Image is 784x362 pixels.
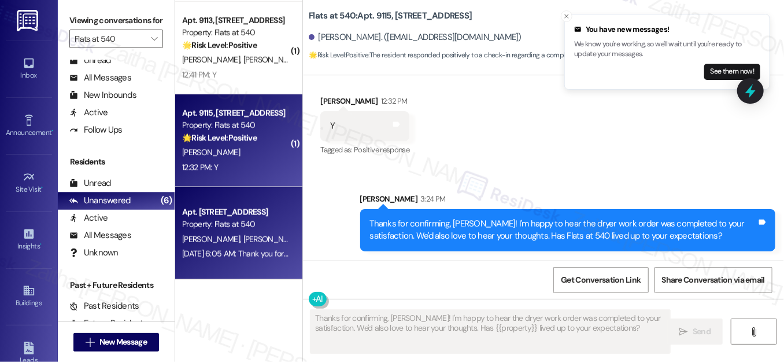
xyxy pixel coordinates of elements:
button: Close toast [561,10,572,22]
span: Positive response [354,145,409,155]
div: Active [69,107,108,119]
div: Property: Flats at 540 [182,27,289,39]
div: Thanks for confirming, [PERSON_NAME]! I'm happy to hear the dryer work order was completed to you... [370,218,757,243]
span: [PERSON_NAME] [243,54,301,65]
span: [PERSON_NAME] [182,234,243,244]
span: • [40,240,42,248]
div: You have new messages! [574,24,760,35]
div: 12:32 PM [378,95,408,107]
div: Past Residents [69,300,139,312]
div: Residents [58,156,175,168]
i:  [679,327,688,337]
a: Site Visit • [6,167,52,199]
button: Share Conversation via email [654,267,772,293]
strong: 🌟 Risk Level: Positive [309,50,368,60]
div: Tagged as: [320,141,409,158]
div: Unread [69,177,111,189]
a: Inbox [6,53,52,85]
span: Share Conversation via email [662,274,765,286]
div: (6) [158,192,175,210]
span: New Message [99,336,147,348]
strong: 🌟 Risk Level: Positive [182,40,257,50]
div: Past + Future Residents [58,279,175,291]
span: [PERSON_NAME] [PERSON_NAME] [243,234,361,244]
span: Get Conversation Link [561,274,641,286]
textarea: To enrich screen reader interactions, please activate Accessibility in Grammarly extension settings [310,310,670,353]
div: [PERSON_NAME]. ([EMAIL_ADDRESS][DOMAIN_NAME]) [309,31,522,43]
div: Unanswered [69,195,131,207]
label: Viewing conversations for [69,12,163,30]
div: 12:32 PM: Y [182,162,218,173]
div: Unknown [69,247,119,259]
div: [PERSON_NAME] [320,95,409,111]
span: Send [693,326,711,338]
button: New Message [73,333,159,352]
img: ResiDesk Logo [17,10,40,31]
div: 12:41 PM: Y [182,70,216,80]
strong: 🌟 Risk Level: Positive [182,133,257,143]
div: [PERSON_NAME] [360,193,775,209]
div: All Messages [69,229,131,242]
span: [PERSON_NAME] [182,147,240,158]
i:  [749,327,758,337]
div: All Messages [69,72,131,84]
div: Active [69,212,108,224]
i:  [151,34,157,43]
input: All communities [75,30,145,48]
span: [PERSON_NAME] [182,54,243,65]
div: Follow Ups [69,124,123,136]
div: Y [330,120,335,132]
button: Send [667,319,723,345]
span: • [42,184,43,192]
div: New Inbounds [69,89,136,101]
span: • [51,127,53,135]
i:  [86,338,94,347]
div: Unread [69,54,111,67]
div: Apt. [STREET_ADDRESS] [182,206,289,218]
button: See them now! [704,64,760,80]
div: Apt. 9115, [STREET_ADDRESS] [182,107,289,119]
span: : The resident responded positively to a check-in regarding a completed work order. This indicate... [309,49,768,61]
button: Get Conversation Link [553,267,648,293]
div: Property: Flats at 540 [182,218,289,231]
b: Flats at 540: Apt. 9115, [STREET_ADDRESS] [309,10,472,22]
p: We know you're working, so we'll wait until you're ready to update your messages. [574,39,760,60]
div: Apt. 9113, [STREET_ADDRESS] [182,14,289,27]
a: Insights • [6,224,52,255]
a: Buildings [6,281,52,312]
div: Future Residents [69,317,147,330]
div: 3:24 PM [417,193,445,205]
div: Property: Flats at 540 [182,119,289,131]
